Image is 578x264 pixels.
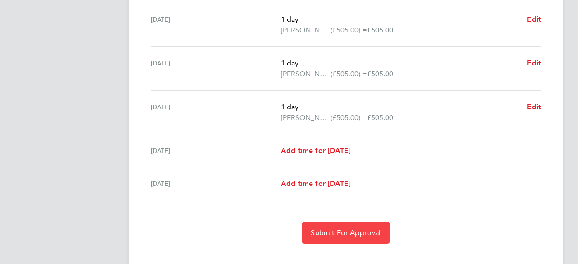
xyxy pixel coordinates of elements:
p: 1 day [281,14,520,25]
a: Edit [527,102,541,112]
button: Submit For Approval [302,222,390,244]
a: Edit [527,58,541,69]
span: (£505.00) = [331,113,367,122]
span: Edit [527,59,541,67]
span: £505.00 [367,113,393,122]
span: [PERSON_NAME] Phase 2 03-K083.02-C 9200103357P [281,69,331,79]
p: 1 day [281,58,520,69]
span: Submit For Approval [311,228,381,237]
span: £505.00 [367,26,393,34]
span: (£505.00) = [331,69,367,78]
a: Add time for [DATE] [281,178,350,189]
p: 1 day [281,102,520,112]
div: [DATE] [151,178,281,189]
span: Edit [527,15,541,23]
span: Add time for [DATE] [281,146,350,155]
a: Add time for [DATE] [281,145,350,156]
div: [DATE] [151,58,281,79]
span: (£505.00) = [331,26,367,34]
div: [DATE] [151,145,281,156]
div: [DATE] [151,14,281,36]
span: Add time for [DATE] [281,179,350,188]
span: [PERSON_NAME] Phase 2 03-K083.02-C 9200103357P [281,112,331,123]
span: Edit [527,102,541,111]
a: Edit [527,14,541,25]
span: £505.00 [367,69,393,78]
span: [PERSON_NAME] Phase 2 03-K083.02-C 9200103357P [281,25,331,36]
div: [DATE] [151,102,281,123]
